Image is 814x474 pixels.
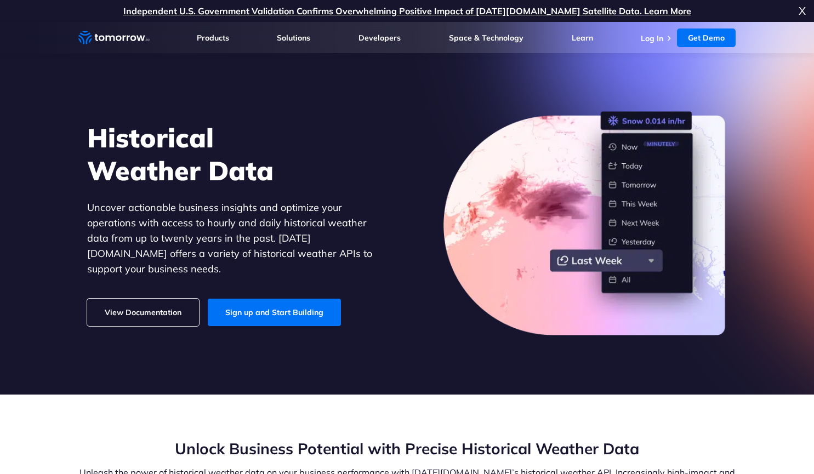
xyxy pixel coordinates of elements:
a: Developers [358,33,401,43]
h1: Historical Weather Data [87,121,389,187]
a: Space & Technology [449,33,523,43]
a: Log In [641,33,663,43]
a: Products [197,33,229,43]
img: historical-weather-data.png.webp [443,111,727,336]
h2: Unlock Business Potential with Precise Historical Weather Data [78,438,736,459]
p: Uncover actionable business insights and optimize your operations with access to hourly and daily... [87,200,389,277]
a: Get Demo [677,28,736,47]
a: Solutions [277,33,310,43]
a: View Documentation [87,299,199,326]
a: Sign up and Start Building [208,299,341,326]
a: Home link [78,30,150,46]
a: Learn [572,33,593,43]
a: Independent U.S. Government Validation Confirms Overwhelming Positive Impact of [DATE][DOMAIN_NAM... [123,5,691,16]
